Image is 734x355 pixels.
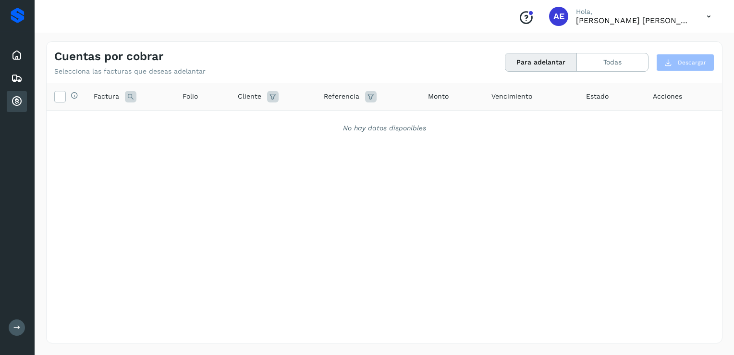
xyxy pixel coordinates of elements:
[656,54,714,71] button: Descargar
[324,91,359,101] span: Referencia
[653,91,682,101] span: Acciones
[7,45,27,66] div: Inicio
[586,91,609,101] span: Estado
[94,91,119,101] span: Factura
[7,68,27,89] div: Embarques
[238,91,261,101] span: Cliente
[7,91,27,112] div: Cuentas por cobrar
[428,91,449,101] span: Monto
[59,123,710,133] div: No hay datos disponibles
[678,58,706,67] span: Descargar
[183,91,198,101] span: Folio
[505,53,577,71] button: Para adelantar
[577,53,648,71] button: Todas
[576,16,691,25] p: AARON EDUARDO GOMEZ ULLOA
[491,91,532,101] span: Vencimiento
[576,8,691,16] p: Hola,
[54,67,206,76] p: Selecciona las facturas que deseas adelantar
[54,50,163,63] h4: Cuentas por cobrar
